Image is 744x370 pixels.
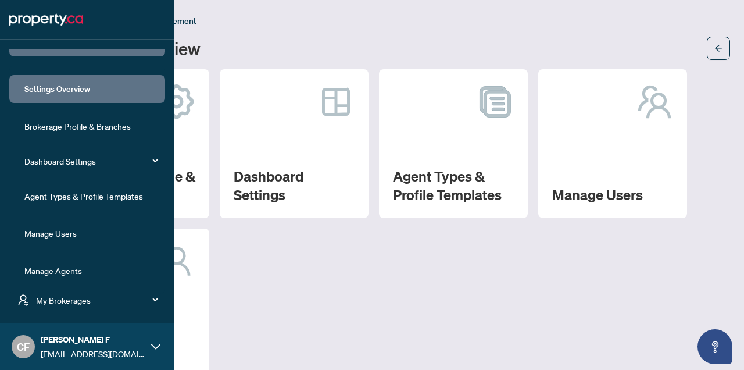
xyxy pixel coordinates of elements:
span: [PERSON_NAME] F [41,333,145,346]
h2: Manage Users [552,186,673,204]
span: [EMAIL_ADDRESS][DOMAIN_NAME] [41,347,145,360]
a: Settings Overview [24,84,90,94]
h2: Agent Types & Profile Templates [393,167,514,204]
a: Manage Users [24,228,77,239]
a: Agent Types & Profile Templates [24,191,143,201]
button: Open asap [697,329,732,364]
h2: Dashboard Settings [234,167,355,204]
span: My Brokerages [36,294,157,307]
span: arrow-left [714,44,722,52]
img: logo [9,10,83,29]
a: Brokerage Profile & Branches [24,121,131,131]
a: Manage Agents [24,265,82,276]
a: Dashboard Settings [24,156,96,166]
span: user-switch [17,294,29,306]
span: CF [17,339,30,355]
